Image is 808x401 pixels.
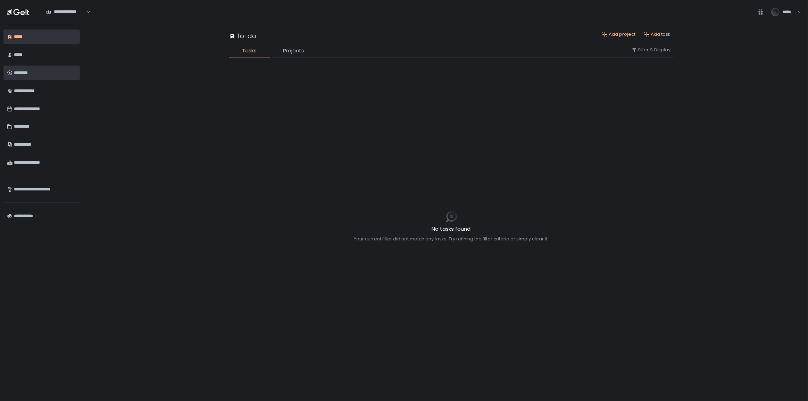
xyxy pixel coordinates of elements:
[644,31,671,37] button: Add task
[46,15,86,22] input: Search for option
[354,225,549,233] h2: No tasks found
[283,47,305,55] span: Projects
[632,47,671,53] button: Filter & Display
[242,47,257,55] span: Tasks
[602,31,636,37] button: Add project
[42,5,90,19] div: Search for option
[354,236,549,242] div: Your current filter did not match any tasks. Try refining the filter criteria or simply clear it.
[229,31,257,41] div: To-do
